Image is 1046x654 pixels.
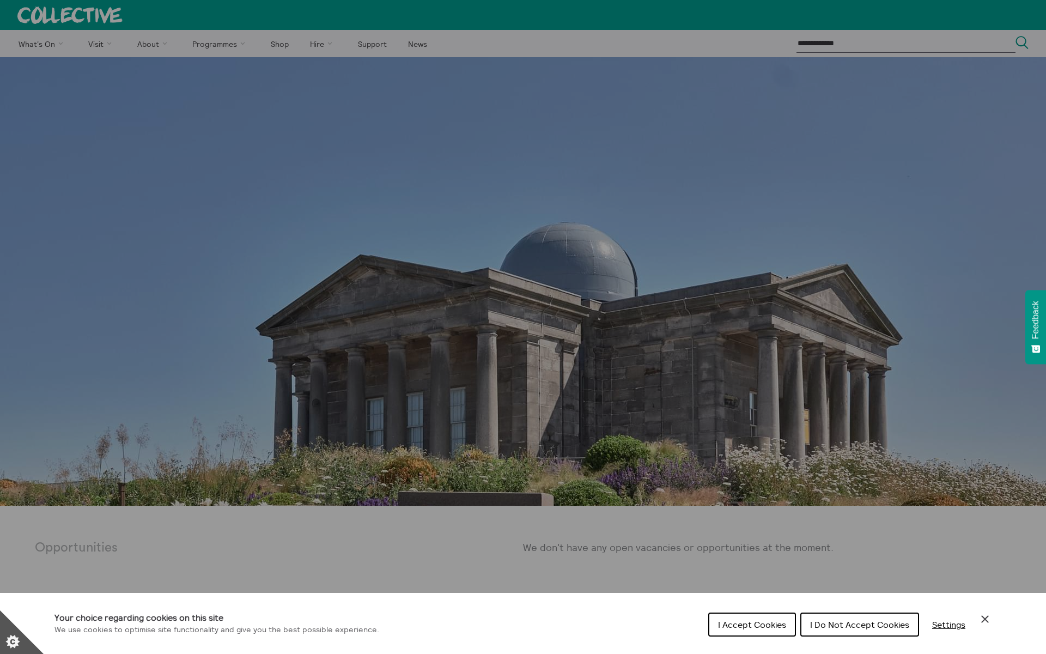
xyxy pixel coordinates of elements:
button: I Do Not Accept Cookies [800,613,919,637]
button: Feedback - Show survey [1025,290,1046,364]
button: I Accept Cookies [708,613,796,637]
button: Settings [923,614,974,635]
span: Feedback [1031,301,1041,339]
span: I Accept Cookies [718,619,786,630]
h1: Your choice regarding cookies on this site [54,611,379,624]
span: I Do Not Accept Cookies [810,619,909,630]
p: We use cookies to optimise site functionality and give you the best possible experience. [54,624,379,636]
button: Close Cookie Control [978,613,992,626]
span: Settings [932,619,965,630]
